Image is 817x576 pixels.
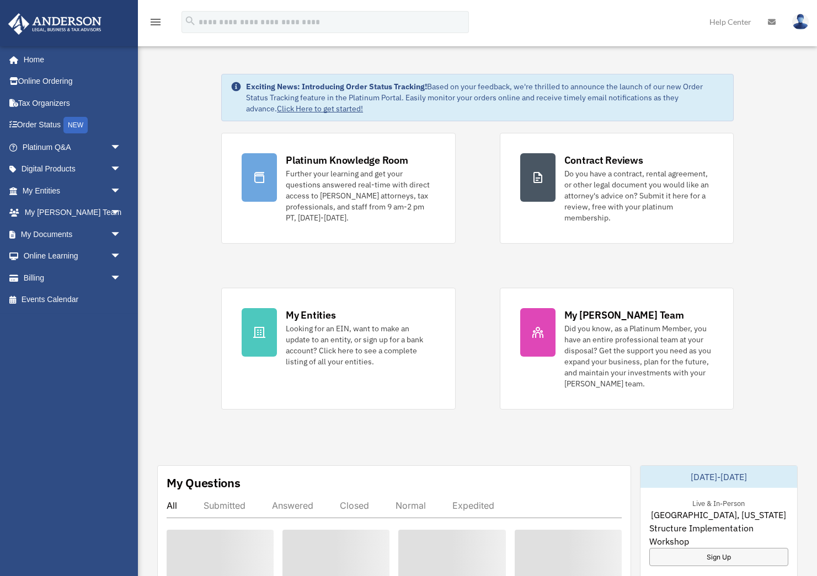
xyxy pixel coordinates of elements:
div: Closed [340,500,369,511]
div: Looking for an EIN, want to make an update to an entity, or sign up for a bank account? Click her... [286,323,435,367]
div: Normal [396,500,426,511]
strong: Exciting News: Introducing Order Status Tracking! [246,82,427,91]
a: Home [8,49,132,71]
a: Tax Organizers [8,92,138,114]
div: Submitted [204,500,245,511]
span: arrow_drop_down [110,136,132,159]
a: Digital Productsarrow_drop_down [8,158,138,180]
span: arrow_drop_down [110,180,132,202]
div: My Entities [286,308,335,322]
div: All [167,500,177,511]
a: Sign Up [649,548,788,566]
div: NEW [63,117,88,133]
div: My [PERSON_NAME] Team [564,308,684,322]
a: Platinum Knowledge Room Further your learning and get your questions answered real-time with dire... [221,133,455,244]
span: Structure Implementation Workshop [649,521,788,548]
div: Did you know, as a Platinum Member, you have an entire professional team at your disposal? Get th... [564,323,713,389]
a: Click Here to get started! [277,104,363,114]
div: Contract Reviews [564,153,643,167]
div: Do you have a contract, rental agreement, or other legal document you would like an attorney's ad... [564,168,713,223]
i: menu [149,15,162,29]
img: Anderson Advisors Platinum Portal [5,13,105,35]
span: arrow_drop_down [110,223,132,246]
span: arrow_drop_down [110,158,132,181]
a: My Entitiesarrow_drop_down [8,180,138,202]
a: My Entities Looking for an EIN, want to make an update to an entity, or sign up for a bank accoun... [221,288,455,410]
div: [DATE]-[DATE] [640,466,797,488]
a: Events Calendar [8,289,138,311]
a: Online Learningarrow_drop_down [8,245,138,267]
span: arrow_drop_down [110,267,132,289]
a: menu [149,19,162,29]
img: User Pic [792,14,809,30]
div: My Questions [167,475,241,491]
a: Order StatusNEW [8,114,138,137]
div: Further your learning and get your questions answered real-time with direct access to [PERSON_NAM... [286,168,435,223]
span: [GEOGRAPHIC_DATA], [US_STATE] [651,508,786,521]
div: Platinum Knowledge Room [286,153,408,167]
a: My [PERSON_NAME] Team Did you know, as a Platinum Member, you have an entire professional team at... [500,288,734,410]
div: Answered [272,500,313,511]
span: arrow_drop_down [110,245,132,268]
i: search [184,15,196,27]
div: Expedited [452,500,494,511]
div: Live & In-Person [683,497,754,508]
a: My Documentsarrow_drop_down [8,223,138,245]
span: arrow_drop_down [110,202,132,224]
div: Based on your feedback, we're thrilled to announce the launch of our new Order Status Tracking fe... [246,81,724,114]
a: Contract Reviews Do you have a contract, rental agreement, or other legal document you would like... [500,133,734,244]
a: Platinum Q&Aarrow_drop_down [8,136,138,158]
a: My [PERSON_NAME] Teamarrow_drop_down [8,202,138,224]
a: Billingarrow_drop_down [8,267,138,289]
a: Online Ordering [8,71,138,93]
